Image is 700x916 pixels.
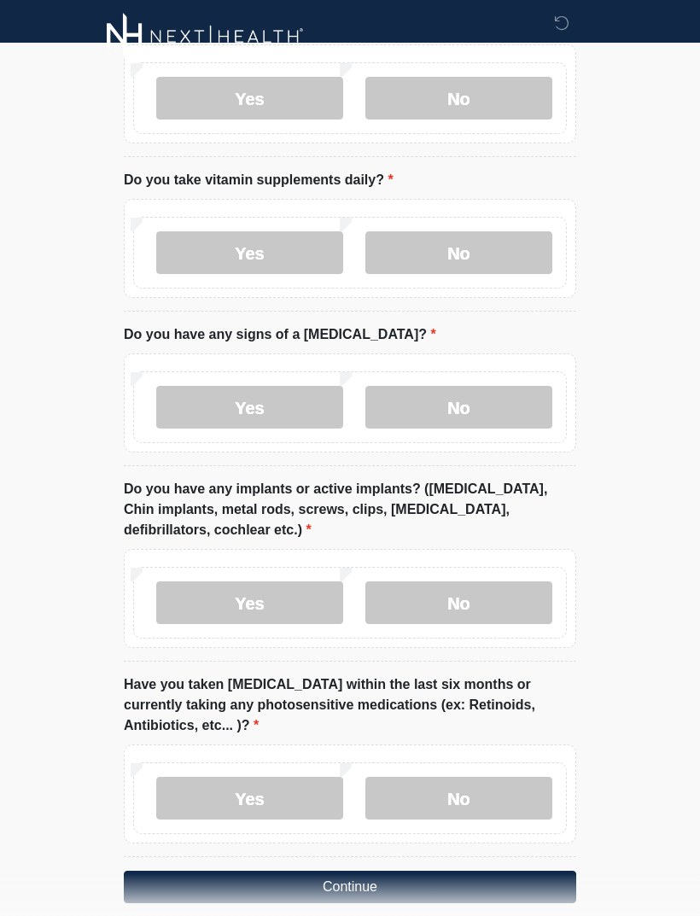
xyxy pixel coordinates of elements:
label: No [365,386,552,429]
button: Continue [124,871,576,903]
label: Yes [156,777,343,820]
label: Do you have any signs of a [MEDICAL_DATA]? [124,324,436,345]
label: Do you have any implants or active implants? ([MEDICAL_DATA], Chin implants, metal rods, screws, ... [124,479,576,540]
label: No [365,581,552,624]
label: Yes [156,77,343,120]
img: Next-Health Logo [107,13,304,60]
label: Yes [156,231,343,274]
label: Have you taken [MEDICAL_DATA] within the last six months or currently taking any photosensitive m... [124,674,576,736]
label: No [365,77,552,120]
label: No [365,777,552,820]
label: Do you take vitamin supplements daily? [124,170,394,190]
label: No [365,231,552,274]
label: Yes [156,581,343,624]
label: Yes [156,386,343,429]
